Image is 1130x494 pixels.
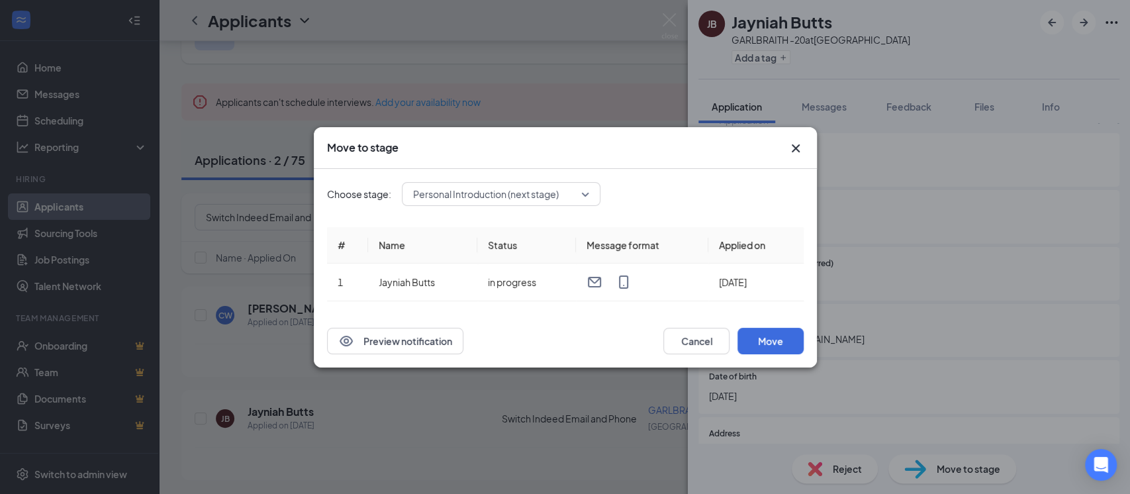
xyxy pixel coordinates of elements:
button: Move [737,328,804,354]
div: Open Intercom Messenger [1085,449,1117,481]
svg: Email [586,274,602,290]
th: Message format [575,227,708,264]
td: [DATE] [708,264,803,301]
th: Status [477,227,575,264]
svg: Eye [338,333,354,349]
th: Name [368,227,477,264]
svg: Cross [788,140,804,156]
h3: Move to stage [327,140,399,155]
button: Close [788,140,804,156]
th: Applied on [708,227,803,264]
td: in progress [477,264,575,301]
button: EyePreview notification [327,328,463,354]
span: Personal Introduction (next stage) [413,184,559,204]
td: Jayniah Butts [368,264,477,301]
svg: MobileSms [615,274,631,290]
button: Cancel [663,328,730,354]
span: 1 [338,276,343,288]
th: # [327,227,368,264]
span: Choose stage: [327,187,391,201]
